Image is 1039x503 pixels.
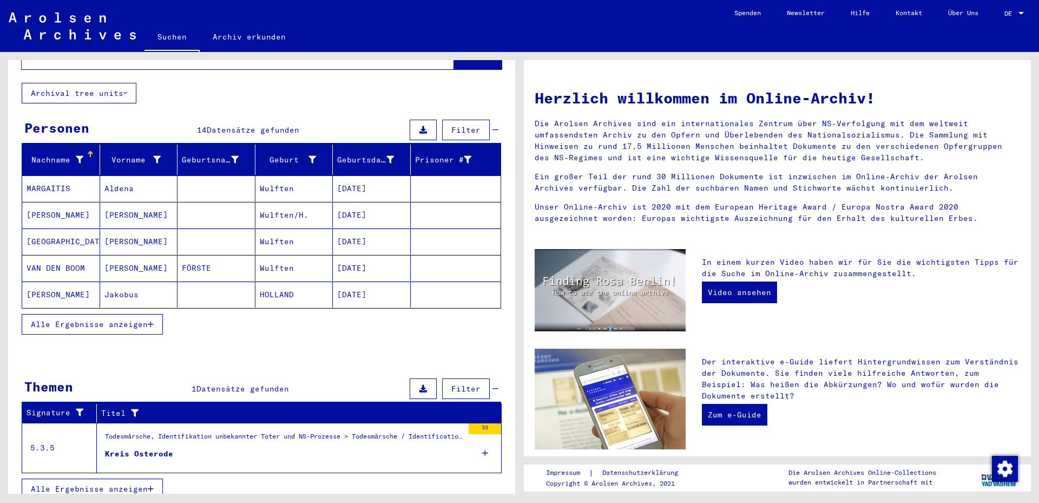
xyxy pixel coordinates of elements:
td: 5.3.5 [22,423,97,473]
a: Zum e-Guide [702,404,767,426]
div: 33 [469,423,501,434]
div: Geburtsname [182,151,255,168]
mat-cell: Jakobus [100,282,178,308]
h1: Herzlich willkommen im Online-Archiv! [535,87,1020,109]
div: Nachname [27,151,100,168]
div: Signature [27,407,83,419]
span: Datensätze gefunden [196,384,289,394]
mat-cell: [DATE] [333,228,411,254]
mat-cell: [DATE] [333,175,411,201]
p: Unser Online-Archiv ist 2020 mit dem European Heritage Award / Europa Nostra Award 2020 ausgezeic... [535,201,1020,224]
img: video.jpg [535,249,686,331]
mat-cell: [DATE] [333,255,411,281]
div: Vorname [104,154,161,166]
span: Filter [451,125,481,135]
a: Datenschutzerklärung [594,467,691,479]
mat-header-cell: Vorname [100,145,178,175]
button: Filter [442,120,490,140]
mat-cell: [PERSON_NAME] [100,255,178,281]
div: Kreis Osterode [105,448,173,460]
p: wurden entwickelt in Partnerschaft mit [788,478,936,487]
a: Suchen [144,24,200,52]
mat-cell: [DATE] [333,202,411,228]
mat-cell: [PERSON_NAME] [22,202,100,228]
mat-cell: VAN DEN BOOM [22,255,100,281]
a: Archiv erkunden [200,24,299,50]
span: Filter [451,384,481,394]
div: Signature [27,404,96,422]
p: Copyright © Arolsen Archives, 2021 [546,479,691,488]
span: 1 [192,384,196,394]
span: 14 [197,125,207,135]
p: Die Arolsen Archives sind ein internationales Zentrum über NS-Verfolgung mit dem weltweit umfasse... [535,118,1020,164]
span: DE [1004,10,1016,17]
div: Personen [24,118,89,138]
button: Alle Ergebnisse anzeigen [22,479,163,499]
img: yv_logo.png [979,464,1020,491]
mat-cell: Wulften [255,175,333,201]
span: Alle Ergebnisse anzeigen [31,484,148,494]
a: Video ansehen [702,282,777,303]
mat-cell: [PERSON_NAME] [100,228,178,254]
button: Archival tree units [22,83,136,103]
div: Todesmärsche, Identifikation unbekannter Toter und NS-Prozesse > Todesmärsche / Identification of... [105,432,463,447]
img: Zustimmung ändern [992,456,1018,482]
div: Titel [101,408,475,419]
p: Ein großer Teil der rund 30 Millionen Dokumente ist inzwischen im Online-Archiv der Arolsen Archi... [535,171,1020,194]
mat-cell: [GEOGRAPHIC_DATA] [22,228,100,254]
div: Nachname [27,154,83,166]
p: Die Arolsen Archives Online-Collections [788,468,936,478]
div: Geburtsdatum [337,151,410,168]
div: Themen [24,377,73,396]
p: Der interaktive e-Guide liefert Hintergrundwissen zum Verständnis der Dokumente. Sie finden viele... [702,356,1020,402]
div: Geburtsname [182,154,239,166]
mat-cell: Aldena [100,175,178,201]
div: Prisoner # [415,154,472,166]
div: Titel [101,404,488,422]
mat-cell: Wulften [255,255,333,281]
mat-header-cell: Geburtsname [177,145,255,175]
mat-header-cell: Geburtsdatum [333,145,411,175]
button: Alle Ergebnisse anzeigen [22,314,163,335]
mat-cell: Wulften/H. [255,202,333,228]
mat-cell: MARGAITIS [22,175,100,201]
span: Datensätze gefunden [207,125,299,135]
mat-header-cell: Nachname [22,145,100,175]
a: Impressum [546,467,589,479]
mat-cell: [PERSON_NAME] [22,282,100,308]
span: Alle Ergebnisse anzeigen [31,319,148,329]
p: In einem kurzen Video haben wir für Sie die wichtigsten Tipps für die Suche im Online-Archiv zusa... [702,257,1020,279]
mat-header-cell: Prisoner # [411,145,501,175]
mat-cell: [PERSON_NAME] [100,202,178,228]
mat-cell: [DATE] [333,282,411,308]
div: Geburtsdatum [337,154,394,166]
mat-cell: HOLLAND [255,282,333,308]
mat-cell: FÖRSTE [177,255,255,281]
img: eguide.jpg [535,349,686,449]
div: Vorname [104,151,177,168]
img: Arolsen_neg.svg [9,12,136,40]
mat-cell: Wulften [255,228,333,254]
div: Prisoner # [415,151,488,168]
button: Filter [442,378,490,399]
mat-header-cell: Geburt‏ [255,145,333,175]
div: Geburt‏ [260,154,317,166]
div: Zustimmung ändern [991,455,1017,481]
div: | [546,467,691,479]
div: Geburt‏ [260,151,333,168]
